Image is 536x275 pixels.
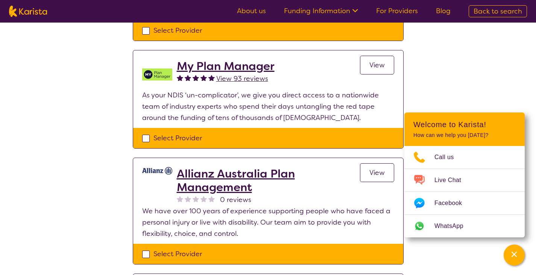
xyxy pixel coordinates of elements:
[200,74,207,81] img: fullstar
[193,196,199,202] img: nonereviewstar
[404,215,525,237] a: Web link opens in a new tab.
[193,74,199,81] img: fullstar
[177,59,275,73] a: My Plan Manager
[404,112,525,237] div: Channel Menu
[413,132,516,138] p: How can we help you [DATE]?
[434,220,472,232] span: WhatsApp
[376,6,418,15] a: For Providers
[177,196,183,202] img: nonereviewstar
[404,146,525,237] ul: Choose channel
[142,167,172,175] img: rr7gtpqyd7oaeufumguf.jpg
[474,7,522,16] span: Back to search
[208,196,215,202] img: nonereviewstar
[216,74,268,83] span: View 93 reviews
[369,61,385,70] span: View
[360,56,394,74] a: View
[284,6,358,15] a: Funding Information
[9,6,47,17] img: Karista logo
[469,5,527,17] a: Back to search
[200,196,207,202] img: nonereviewstar
[177,167,360,194] a: Allianz Australia Plan Management
[434,175,470,186] span: Live Chat
[504,245,525,266] button: Channel Menu
[142,205,394,239] p: We have over 100 years of experience supporting people who have faced a personal injury or live w...
[220,194,251,205] span: 0 reviews
[413,120,516,129] h2: Welcome to Karista!
[208,74,215,81] img: fullstar
[185,196,191,202] img: nonereviewstar
[237,6,266,15] a: About us
[185,74,191,81] img: fullstar
[177,74,183,81] img: fullstar
[369,168,385,177] span: View
[216,73,268,84] a: View 93 reviews
[142,90,394,123] p: As your NDIS ‘un-complicator’, we give you direct access to a nationwide team of industry experts...
[142,59,172,90] img: v05irhjwnjh28ktdyyfd.png
[434,152,463,163] span: Call us
[436,6,451,15] a: Blog
[360,163,394,182] a: View
[434,198,471,209] span: Facebook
